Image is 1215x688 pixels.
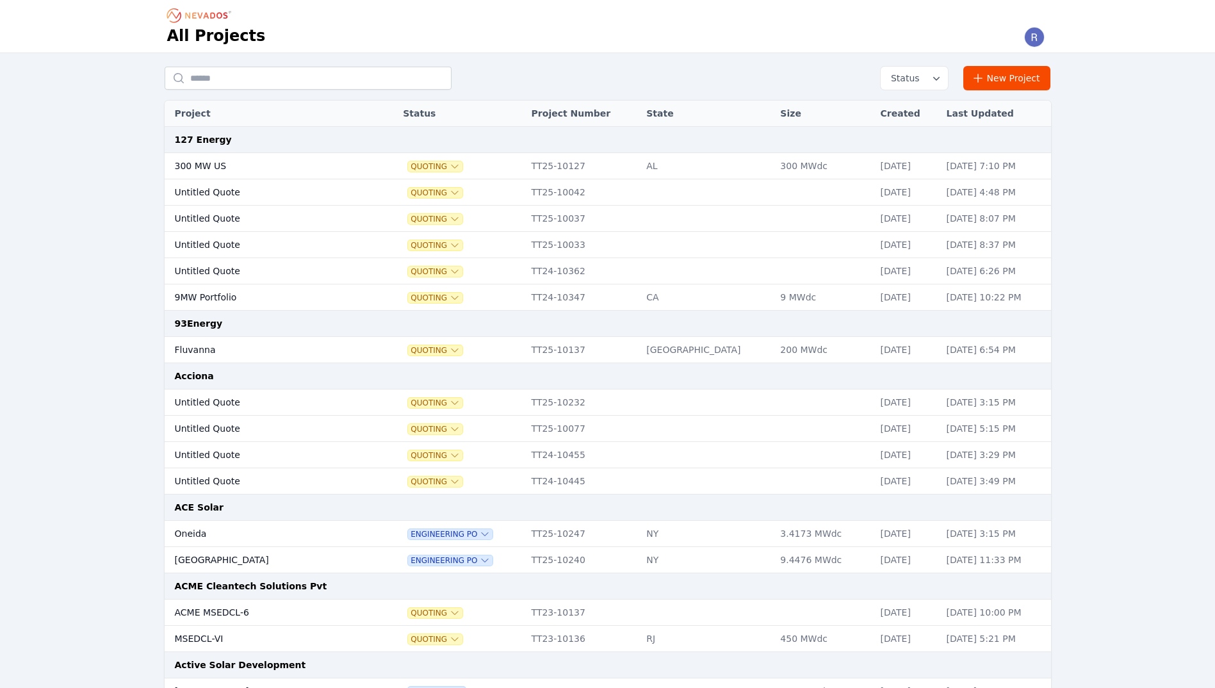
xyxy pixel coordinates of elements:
td: [DATE] 5:15 PM [940,416,1051,442]
td: [DATE] [874,416,940,442]
td: 3.4173 MWdc [774,521,874,547]
td: [DATE] 3:15 PM [940,521,1051,547]
tr: Untitled QuoteQuotingTT25-10232[DATE][DATE] 3:15 PM [165,389,1051,416]
td: 93Energy [165,311,1051,337]
button: Quoting [408,214,462,224]
td: [DATE] 8:07 PM [940,206,1051,232]
td: 200 MWdc [774,337,874,363]
td: Untitled Quote [165,442,365,468]
td: TT24-10455 [525,442,640,468]
th: State [640,101,774,127]
td: 450 MWdc [774,626,874,652]
tr: 300 MW USQuotingTT25-10127AL300 MWdc[DATE][DATE] 7:10 PM [165,153,1051,179]
td: [DATE] [874,258,940,284]
th: Last Updated [940,101,1051,127]
tr: Untitled QuoteQuotingTT25-10033[DATE][DATE] 8:37 PM [165,232,1051,258]
tr: Untitled QuoteQuotingTT25-10042[DATE][DATE] 4:48 PM [165,179,1051,206]
td: 300 MWdc [774,153,874,179]
td: TT23-10137 [525,600,640,626]
td: [DATE] 3:29 PM [940,442,1051,468]
button: Quoting [408,266,462,277]
td: TT23-10136 [525,626,640,652]
button: Engineering PO [408,529,493,539]
button: Quoting [408,161,462,172]
tr: OneidaEngineering POTT25-10247NY3.4173 MWdc[DATE][DATE] 3:15 PM [165,521,1051,547]
td: [GEOGRAPHIC_DATA] [640,337,774,363]
span: Engineering PO [408,555,493,566]
td: TT24-10445 [525,468,640,495]
th: Project [165,101,365,127]
td: Fluvanna [165,337,365,363]
td: [DATE] 7:10 PM [940,153,1051,179]
td: TT25-10232 [525,389,640,416]
td: AL [640,153,774,179]
td: NY [640,547,774,573]
tr: Untitled QuoteQuotingTT24-10455[DATE][DATE] 3:29 PM [165,442,1051,468]
td: [DATE] [874,468,940,495]
button: Quoting [408,424,462,434]
td: TT24-10362 [525,258,640,284]
td: Acciona [165,363,1051,389]
td: CA [640,284,774,311]
td: [DATE] [874,389,940,416]
td: TT25-10127 [525,153,640,179]
button: Quoting [408,398,462,408]
td: ACME MSEDCL-6 [165,600,365,626]
button: Quoting [408,634,462,644]
td: MSEDCL-VI [165,626,365,652]
td: 127 Energy [165,127,1051,153]
h1: All Projects [167,26,266,46]
td: [DATE] [874,179,940,206]
td: NY [640,521,774,547]
td: [GEOGRAPHIC_DATA] [165,547,365,573]
img: Riley Caron [1024,27,1045,47]
td: Untitled Quote [165,416,365,442]
td: ACE Solar [165,495,1051,521]
tr: ACME MSEDCL-6QuotingTT23-10137[DATE][DATE] 10:00 PM [165,600,1051,626]
td: [DATE] [874,626,940,652]
td: RJ [640,626,774,652]
td: Untitled Quote [165,258,365,284]
td: Active Solar Development [165,652,1051,678]
td: [DATE] [874,153,940,179]
td: [DATE] [874,521,940,547]
td: [DATE] [874,600,940,626]
td: 300 MW US [165,153,365,179]
button: Quoting [408,477,462,487]
td: [DATE] [874,206,940,232]
td: TT25-10240 [525,547,640,573]
td: TT25-10037 [525,206,640,232]
button: Status [881,67,948,90]
button: Quoting [408,240,462,250]
td: [DATE] [874,337,940,363]
td: [DATE] [874,442,940,468]
td: [DATE] [874,547,940,573]
td: Untitled Quote [165,389,365,416]
td: [DATE] 6:54 PM [940,337,1051,363]
td: Oneida [165,521,365,547]
td: [DATE] [874,284,940,311]
button: Quoting [408,293,462,303]
td: [DATE] 10:00 PM [940,600,1051,626]
td: Untitled Quote [165,468,365,495]
td: [DATE] 8:37 PM [940,232,1051,258]
tr: Untitled QuoteQuotingTT25-10037[DATE][DATE] 8:07 PM [165,206,1051,232]
td: TT25-10247 [525,521,640,547]
tr: Untitled QuoteQuotingTT24-10362[DATE][DATE] 6:26 PM [165,258,1051,284]
tr: [GEOGRAPHIC_DATA]Engineering POTT25-10240NY9.4476 MWdc[DATE][DATE] 11:33 PM [165,547,1051,573]
button: Quoting [408,608,462,618]
td: [DATE] 4:48 PM [940,179,1051,206]
a: New Project [963,66,1051,90]
button: Quoting [408,188,462,198]
button: Quoting [408,450,462,461]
